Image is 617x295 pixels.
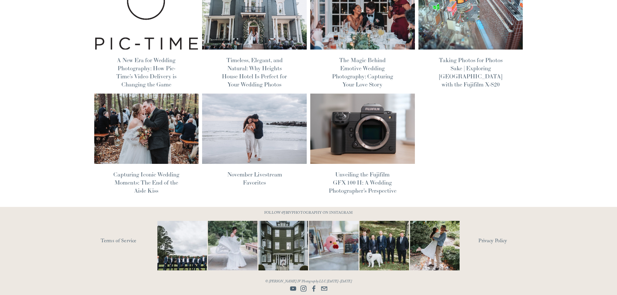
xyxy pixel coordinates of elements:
img: Definitely, not your typical #WideShotWednesday moment. It&rsquo;s all about the suits, the smile... [145,221,220,270]
a: Unveiling the Fujifilm GFX 100 II: A Wedding Photographer's Perspective [329,171,396,194]
img: Wideshots aren't just &quot;nice to have,&quot; they're a wedding day essential! 🙌 #Wideshotwedne... [251,221,315,270]
a: Capturing Iconic Wedding Moments: The End of the Aisle Kiss [113,171,179,194]
img: This has got to be one of the cutest detail shots I've ever taken for a wedding! 📷 @thewoobles #I... [297,221,371,270]
em: © [PERSON_NAME] IV Photography LLC [DATE]-[DATE] [265,279,352,285]
a: Timeless, Elegant, and Natural: Why Heights House Hotel Is Perfect for Your Wedding Photos [222,56,287,88]
a: YouTube [290,285,296,292]
a: A New Era for Wedding Photography: How Pic-Time's Video Delivery is Changing the Game [116,56,177,88]
p: FOLLOW @JBIVPHOTOGRAPHY ON INSTAGRAM [252,210,365,217]
img: November Livestream Favorites [202,93,307,164]
img: It&rsquo;s that time of year where weddings and engagements pick up and I get the joy of capturin... [410,213,460,279]
img: Not every photo needs to be perfectly still, sometimes the best ones are the ones that feel like ... [196,221,270,270]
a: Privacy Policy [478,236,535,246]
img: Unveiling the Fujifilm GFX 100 II: A Wedding Photographer's Perspective [310,93,415,164]
a: Facebook [311,285,317,292]
img: Happy #InternationalDogDay to all the pups who have made wedding days, engagement sessions, and p... [347,221,422,270]
a: The Magic Behind Emotive Wedding Photography: Capturing Your Love Story [332,56,393,88]
a: Instagram [300,285,307,292]
a: Terms of Service [101,236,176,246]
a: November Livestream Favorites [227,171,282,186]
a: info@jbivphotography.com [321,285,327,292]
img: Capturing Iconic Wedding Moments: The End of the Aisle Kiss [94,93,199,164]
a: Taking Photos for Photos Sake | Exploring [GEOGRAPHIC_DATA] with the Fujifilm X-S20 [439,56,503,88]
